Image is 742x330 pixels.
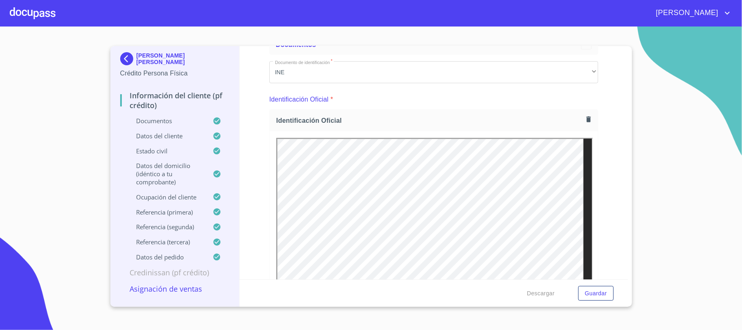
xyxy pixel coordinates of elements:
span: Descargar [527,288,555,299]
p: Referencia (tercera) [120,238,213,246]
p: Documentos [120,117,213,125]
span: [PERSON_NAME] [650,7,722,20]
p: Estado Civil [120,147,213,155]
p: Credinissan (PF crédito) [120,268,230,277]
p: Datos del domicilio (idéntico a tu comprobante) [120,162,213,186]
p: Referencia (segunda) [120,223,213,231]
span: Guardar [585,288,607,299]
p: Datos del cliente [120,132,213,140]
p: [PERSON_NAME] [PERSON_NAME] [137,52,230,65]
p: Ocupación del Cliente [120,193,213,201]
p: Crédito Persona Física [120,69,230,78]
div: INE [269,61,598,83]
p: Referencia (primera) [120,208,213,216]
p: Identificación Oficial [269,95,329,104]
span: Identificación Oficial [276,116,583,125]
p: Asignación de Ventas [120,284,230,294]
p: Información del cliente (PF crédito) [120,91,230,110]
p: Datos del pedido [120,253,213,261]
img: Docupass spot blue [120,52,137,65]
div: [PERSON_NAME] [PERSON_NAME] [120,52,230,69]
button: Guardar [578,286,613,301]
button: account of current user [650,7,732,20]
button: Descargar [524,286,558,301]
